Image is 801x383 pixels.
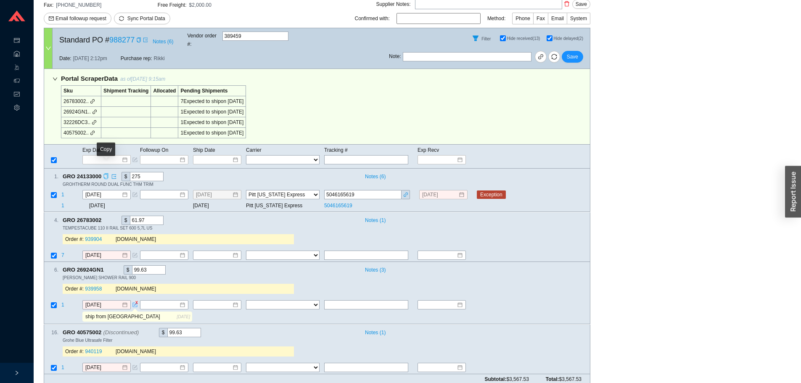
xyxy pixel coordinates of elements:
span: export [143,37,148,42]
div: 6 . [44,266,58,274]
button: syncSync Portal Data [114,13,170,24]
div: Copy [136,36,141,44]
span: copy [103,174,108,179]
button: mailEmail followup request [44,13,111,24]
td: Pending Shipments [178,86,246,96]
span: Order #: [65,349,84,354]
td: Allocated [151,86,178,96]
td: 26783002.. [61,96,101,107]
a: 939958 [85,286,102,292]
span: Sync Portal Data [127,16,165,21]
div: 16 . [44,328,58,337]
span: Grohe Blue Ultrasafe Filter [63,338,112,343]
i: (Discontinued) [103,329,139,335]
div: $ [122,216,130,225]
a: link [402,191,409,199]
span: Email [551,16,564,21]
button: Filter [469,32,482,45]
button: Save [562,51,583,63]
input: 9/22/2025 [85,363,122,372]
span: form [132,157,137,162]
div: 1 Expected to ship on [DATE] [180,118,243,127]
span: link [92,109,97,114]
span: Email followup request [56,14,106,23]
input: 9/23/2025 [85,301,122,309]
button: Notes (1) [361,328,386,334]
td: Shipment Tracking [101,86,151,96]
div: Copy [106,265,111,275]
span: Fax: [44,2,53,8]
input: 9/22/2025 [85,251,122,259]
span: Vendor order # : [188,32,221,48]
input: Hide delayed(2) [547,35,553,41]
div: Copy [97,143,115,156]
button: sync [548,51,560,63]
td: [DATE] [193,201,246,212]
span: Free Freight: [158,2,187,8]
a: export [109,172,116,181]
input: 9/26/2025 [422,191,458,199]
button: Notes (6) [152,37,174,43]
td: Pitt [US_STATE] Express [246,201,324,212]
a: 939904 [85,236,102,242]
span: Order #: [65,236,84,242]
span: Hide received (13) [507,36,540,41]
span: form [132,365,137,370]
span: filter [469,35,482,42]
button: Notes (1) [361,216,386,222]
span: Standard PO # [59,34,135,46]
div: $ [122,172,130,181]
span: Hide delayed (2) [553,36,583,41]
span: form [132,253,137,258]
span: Notes ( 6 ) [153,37,173,46]
span: [DATE] [177,314,190,321]
span: Fax [537,16,545,21]
span: 7 [61,252,66,258]
a: 940119 [85,349,102,354]
span: GRO 40575002 [63,328,146,337]
span: setting [14,102,20,115]
a: export [143,36,148,44]
span: Exp Date [82,147,103,153]
div: Copy [103,216,108,225]
span: link [538,54,544,61]
button: Notes (3) [361,265,386,271]
span: [PHONE_NUMBER] [56,2,101,8]
span: link [90,130,95,135]
span: export [111,174,116,179]
span: Purchase rep: [121,54,152,63]
button: Notes (6) [361,172,386,178]
span: 1 [61,203,64,209]
span: mail [49,16,54,22]
span: $2,000.00 [189,2,211,8]
span: [DOMAIN_NAME] [116,286,156,292]
span: [PERSON_NAME] SHOWER RAIL 900 [63,275,136,280]
span: down [45,45,51,51]
span: $3,567.53 [559,376,582,382]
span: Notes ( 1 ) [365,328,386,337]
span: System [570,16,587,21]
span: as of [DATE] 9:15am [120,76,165,82]
span: credit-card [14,34,20,48]
span: link [402,192,409,198]
span: down [53,77,58,82]
span: GRO 26924GN1 [63,265,111,275]
div: $ [124,265,132,275]
span: [DATE] 2:12pm [73,54,107,63]
div: 1 Expected to ship on [DATE] [180,129,243,137]
input: 9/22/2025 [85,191,122,199]
span: 1 [61,302,64,308]
span: Order #: [65,286,84,292]
span: Save [567,53,578,61]
span: Tracking # [324,147,348,153]
span: right [14,370,19,375]
div: Copy [140,328,146,337]
span: copy [136,37,141,42]
span: 1 [61,192,64,198]
span: Date: [59,54,71,63]
span: Notes ( 6 ) [365,172,386,181]
span: $3,567.53 [506,376,529,382]
span: GRO 26783002 [63,216,109,225]
span: link [92,120,97,125]
input: Hide received(13) [500,35,506,41]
